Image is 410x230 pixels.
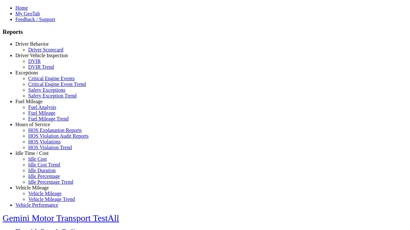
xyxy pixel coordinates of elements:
[15,202,58,208] a: Vehicle Performance
[28,196,75,202] a: Vehicle Mileage Trend
[15,11,40,16] a: My GeoTab
[28,110,55,116] a: Fuel Mileage
[15,99,43,104] a: Fuel Mileage
[28,133,89,139] a: HOS Violation Audit Reports
[15,122,50,127] a: Hours of Service
[28,47,63,52] a: Driver Scorecard
[15,5,28,11] a: Home
[28,76,75,81] a: Critical Engine Events
[28,168,56,173] a: Idle Duration
[3,213,119,223] a: Gemini Motor Transport TestAll
[15,150,49,156] a: Idle Time / Cost
[28,87,65,93] a: Safety Exceptions
[28,173,60,179] a: Idle Percentage
[28,58,41,64] a: DVIR
[28,64,54,70] a: DVIR Trend
[3,28,407,35] h3: Reports
[15,185,49,190] a: Vehicle Mileage
[28,179,73,185] a: Idle Percentage Trend
[28,127,82,133] a: HOS Explanation Reports
[28,191,61,196] a: Vehicle Mileage
[15,53,68,58] a: Driver Vehicle Inspection
[15,17,55,22] a: Feedback / Support
[28,145,72,150] a: HOS Violation Trend
[28,156,47,162] a: Idle Cost
[28,116,69,121] a: Fuel Mileage Trend
[28,93,77,98] a: Safety Exception Trend
[28,162,60,167] a: Idle Cost Trend
[15,70,38,75] a: Exceptions
[28,139,61,144] a: HOS Violations
[28,81,86,87] a: Critical Engine Event Trend
[28,104,56,110] a: Fuel Analysis
[15,41,49,47] a: Driver Behavior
